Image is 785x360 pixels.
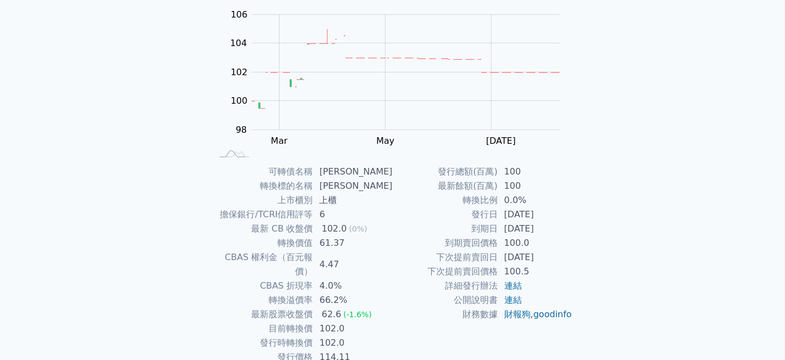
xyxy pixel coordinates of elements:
tspan: Mar [271,136,288,146]
a: 財報狗 [504,309,531,319]
td: CBAS 權利金（百元報價） [213,250,313,279]
div: 102.0 [320,222,349,236]
td: 100 [498,179,573,193]
td: 發行總額(百萬) [393,165,498,179]
td: 0.0% [498,193,573,207]
td: [DATE] [498,207,573,222]
td: 100 [498,165,573,179]
td: 到期賣回價格 [393,236,498,250]
td: [DATE] [498,222,573,236]
td: 66.2% [313,293,393,307]
td: 轉換標的名稱 [213,179,313,193]
a: goodinfo [533,309,572,319]
td: 到期日 [393,222,498,236]
tspan: [DATE] [486,136,516,146]
td: 最新餘額(百萬) [393,179,498,193]
td: 轉換比例 [393,193,498,207]
td: CBAS 折現率 [213,279,313,293]
td: 財務數據 [393,307,498,322]
td: 最新股票收盤價 [213,307,313,322]
td: 發行日 [393,207,498,222]
a: 連結 [504,280,522,291]
td: 上櫃 [313,193,393,207]
span: (-1.6%) [343,310,372,319]
td: 下次提前賣回價格 [393,265,498,279]
td: 目前轉換價 [213,322,313,336]
td: 可轉債名稱 [213,165,313,179]
td: 發行時轉換價 [213,336,313,350]
td: , [498,307,573,322]
td: [PERSON_NAME] [313,179,393,193]
td: [DATE] [498,250,573,265]
tspan: 102 [231,67,248,77]
tspan: 104 [230,38,247,48]
td: 轉換溢價率 [213,293,313,307]
td: 公開說明書 [393,293,498,307]
td: 4.47 [313,250,393,279]
span: (0%) [349,224,367,233]
tspan: 106 [231,9,248,20]
td: 61.37 [313,236,393,250]
td: 102.0 [313,336,393,350]
td: 下次提前賣回日 [393,250,498,265]
td: 100.0 [498,236,573,250]
td: 上市櫃別 [213,193,313,207]
g: Chart [225,9,576,146]
td: 擔保銀行/TCRI信用評等 [213,207,313,222]
td: [PERSON_NAME] [313,165,393,179]
td: 6 [313,207,393,222]
div: 62.6 [320,307,344,322]
td: 100.5 [498,265,573,279]
tspan: 100 [231,95,248,106]
td: 102.0 [313,322,393,336]
a: 連結 [504,295,522,305]
tspan: May [376,136,394,146]
tspan: 98 [236,125,247,135]
td: 詳細發行辦法 [393,279,498,293]
td: 4.0% [313,279,393,293]
td: 最新 CB 收盤價 [213,222,313,236]
td: 轉換價值 [213,236,313,250]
